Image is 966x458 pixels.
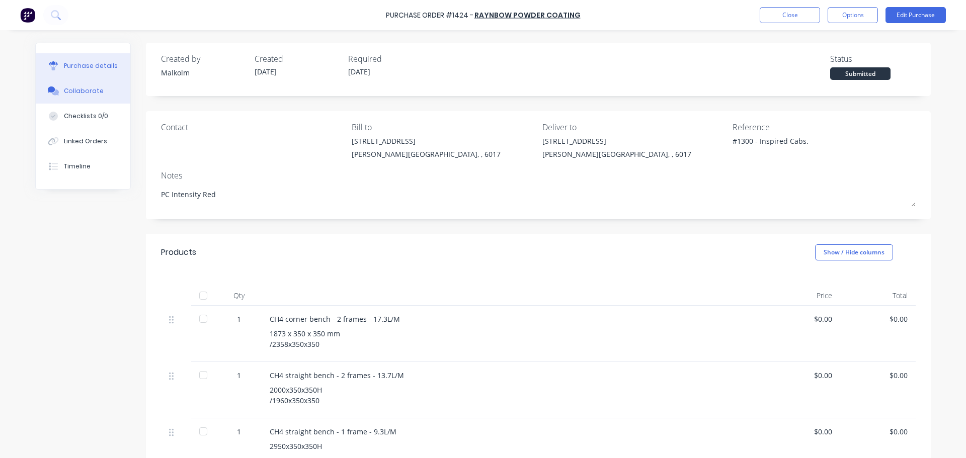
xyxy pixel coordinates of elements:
div: $0.00 [773,370,832,381]
button: Timeline [36,154,130,179]
div: 2950x350x350H [270,441,757,451]
div: Collaborate [64,86,104,96]
div: 1873 x 350 x 350 mm /2358x350x350 [270,328,757,349]
div: Reference [733,121,916,133]
button: Options [828,7,878,23]
div: $0.00 [773,314,832,324]
div: Submitted [830,67,891,80]
div: 1 [224,370,254,381]
textarea: #1300 - Inspired Cabs. [733,136,858,158]
button: Collaborate [36,78,130,104]
div: CH4 corner bench - 2 frames - 17.3L/M [270,314,757,324]
div: CH4 straight bench - 1 frame - 9.3L/M [270,426,757,437]
div: Checklists 0/0 [64,112,108,121]
textarea: PC Intensity Red [161,184,916,207]
div: Linked Orders [64,137,107,146]
div: Timeline [64,162,91,171]
div: Bill to [352,121,535,133]
div: Malkolm [161,67,247,78]
div: Status [830,53,916,65]
div: Contact [161,121,344,133]
div: $0.00 [848,426,908,437]
button: Linked Orders [36,129,130,154]
div: Products [161,246,196,258]
div: Created by [161,53,247,65]
div: [PERSON_NAME][GEOGRAPHIC_DATA], , 6017 [352,149,501,159]
a: raynbow powder coating [474,10,581,20]
button: Checklists 0/0 [36,104,130,129]
div: Deliver to [542,121,726,133]
div: Purchase Order #1424 - [386,10,473,21]
div: Price [765,286,840,306]
div: 2000x350x350H /1960x350x350 [270,385,757,406]
div: 1 [224,314,254,324]
div: [STREET_ADDRESS] [352,136,501,146]
div: CH4 straight bench - 2 frames - 13.7L/M [270,370,757,381]
div: Notes [161,169,916,181]
div: Created [255,53,340,65]
div: [STREET_ADDRESS] [542,136,691,146]
button: Edit Purchase [886,7,946,23]
div: $0.00 [848,370,908,381]
img: Factory [20,8,35,23]
div: [PERSON_NAME][GEOGRAPHIC_DATA], , 6017 [542,149,691,159]
button: Close [760,7,820,23]
button: Purchase details [36,53,130,78]
div: Total [840,286,916,306]
div: Purchase details [64,61,118,70]
div: Qty [216,286,262,306]
div: 1 [224,426,254,437]
div: Required [348,53,434,65]
button: Show / Hide columns [815,244,893,260]
div: $0.00 [848,314,908,324]
div: $0.00 [773,426,832,437]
